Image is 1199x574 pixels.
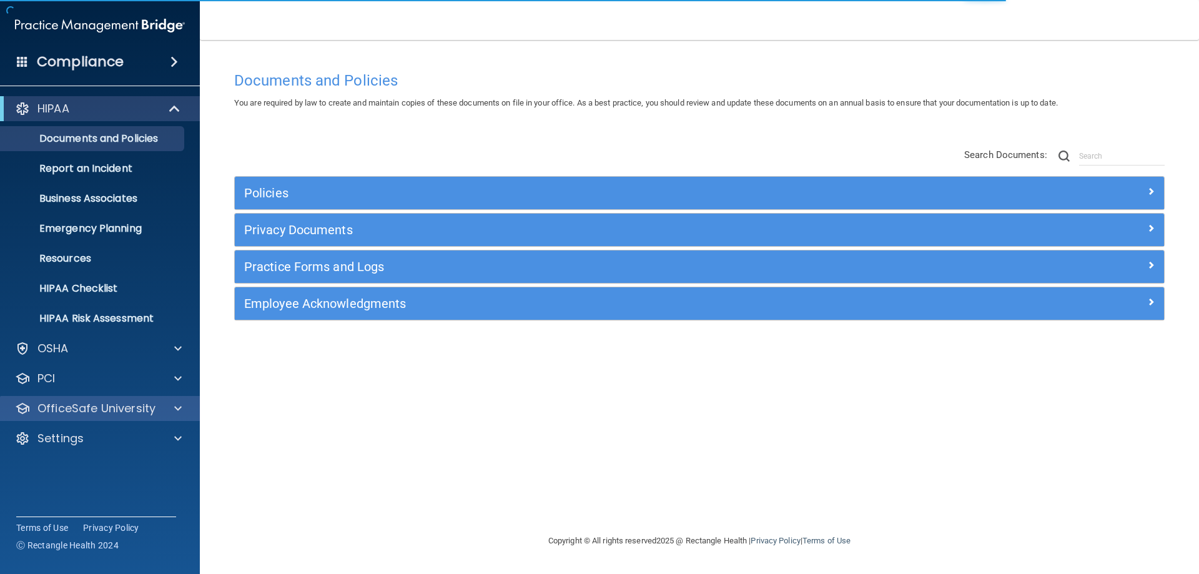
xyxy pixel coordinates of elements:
a: OSHA [15,341,182,356]
h4: Documents and Policies [234,72,1165,89]
p: PCI [37,371,55,386]
p: Business Associates [8,192,179,205]
span: Ⓒ Rectangle Health 2024 [16,539,119,552]
a: HIPAA [15,101,181,116]
a: Policies [244,183,1155,203]
input: Search [1079,147,1165,166]
div: Copyright © All rights reserved 2025 @ Rectangle Health | | [471,521,927,561]
p: OfficeSafe University [37,401,155,416]
a: Privacy Policy [83,522,139,534]
img: ic-search.3b580494.png [1058,151,1070,162]
p: HIPAA Checklist [8,282,179,295]
p: Documents and Policies [8,132,179,145]
a: Terms of Use [802,536,851,545]
iframe: Drift Widget Chat Controller [983,485,1184,535]
a: OfficeSafe University [15,401,182,416]
h4: Compliance [37,53,124,71]
a: Privacy Documents [244,220,1155,240]
span: Search Documents: [964,149,1047,161]
a: Settings [15,431,182,446]
p: OSHA [37,341,69,356]
p: Report an Incident [8,162,179,175]
h5: Privacy Documents [244,223,922,237]
a: Practice Forms and Logs [244,257,1155,277]
p: HIPAA Risk Assessment [8,312,179,325]
p: Emergency Planning [8,222,179,235]
a: Privacy Policy [751,536,800,545]
span: You are required by law to create and maintain copies of these documents on file in your office. ... [234,98,1058,107]
h5: Policies [244,186,922,200]
img: PMB logo [15,13,185,38]
a: PCI [15,371,182,386]
p: HIPAA [37,101,69,116]
a: Employee Acknowledgments [244,294,1155,314]
a: Terms of Use [16,522,68,534]
h5: Practice Forms and Logs [244,260,922,274]
h5: Employee Acknowledgments [244,297,922,310]
p: Resources [8,252,179,265]
p: Settings [37,431,84,446]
